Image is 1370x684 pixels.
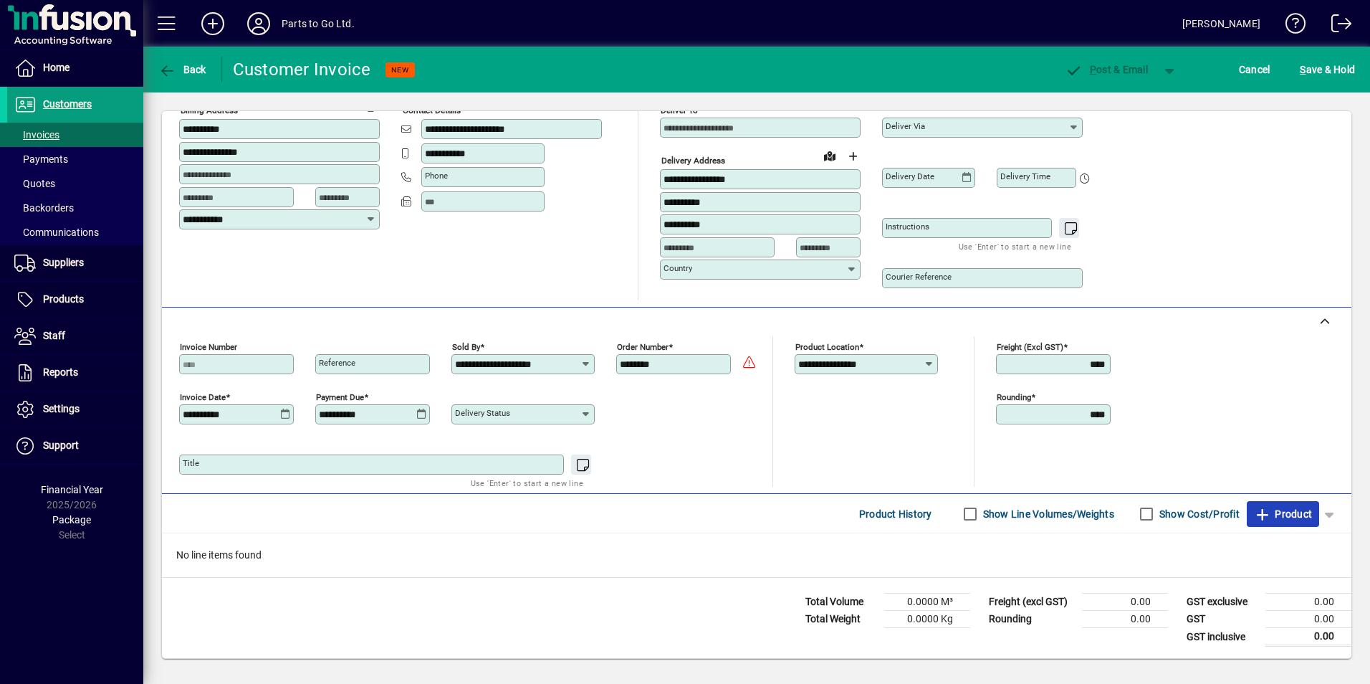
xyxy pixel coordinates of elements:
[316,392,364,402] mat-label: Payment due
[14,129,59,141] span: Invoices
[7,282,143,318] a: Products
[7,196,143,220] a: Backorders
[886,171,934,181] mat-label: Delivery date
[43,366,78,378] span: Reports
[471,475,583,491] mat-hint: Use 'Enter' to start a new line
[1090,64,1096,75] span: P
[14,178,55,189] span: Quotes
[43,62,70,73] span: Home
[155,57,210,82] button: Back
[391,65,409,75] span: NEW
[1247,501,1319,527] button: Product
[884,594,970,611] td: 0.0000 M³
[14,153,68,165] span: Payments
[1321,3,1352,49] a: Logout
[41,484,103,495] span: Financial Year
[236,11,282,37] button: Profile
[1082,611,1168,628] td: 0.00
[7,123,143,147] a: Invoices
[425,171,448,181] mat-label: Phone
[43,440,79,451] span: Support
[798,611,884,628] td: Total Weight
[1235,57,1274,82] button: Cancel
[997,392,1031,402] mat-label: Rounding
[1296,57,1359,82] button: Save & Hold
[959,238,1071,255] mat-hint: Use 'Enter' to start a new line
[1065,64,1148,75] span: ost & Email
[452,342,480,352] mat-label: Sold by
[664,263,692,273] mat-label: Country
[1265,628,1351,646] td: 0.00
[7,318,143,354] a: Staff
[1179,611,1265,628] td: GST
[7,391,143,427] a: Settings
[233,58,371,81] div: Customer Invoice
[1300,64,1306,75] span: S
[43,403,80,414] span: Settings
[1254,503,1312,526] span: Product
[997,342,1063,352] mat-label: Freight (excl GST)
[884,611,970,628] td: 0.0000 Kg
[1179,628,1265,646] td: GST inclusive
[158,64,206,75] span: Back
[982,611,1082,628] td: Rounding
[1058,57,1155,82] button: Post & Email
[7,50,143,86] a: Home
[798,594,884,611] td: Total Volume
[43,257,84,268] span: Suppliers
[14,227,99,238] span: Communications
[1300,58,1355,81] span: ave & Hold
[818,144,841,167] a: View on map
[982,594,1082,611] td: Freight (excl GST)
[886,272,952,282] mat-label: Courier Reference
[43,293,84,305] span: Products
[1000,171,1050,181] mat-label: Delivery time
[282,12,355,35] div: Parts to Go Ltd.
[886,121,925,131] mat-label: Deliver via
[1179,594,1265,611] td: GST exclusive
[1265,594,1351,611] td: 0.00
[360,95,383,118] button: Copy to Delivery address
[7,147,143,171] a: Payments
[617,342,669,352] mat-label: Order number
[841,145,864,168] button: Choose address
[143,57,222,82] app-page-header-button: Back
[7,428,143,464] a: Support
[980,507,1114,521] label: Show Line Volumes/Weights
[7,245,143,281] a: Suppliers
[853,501,938,527] button: Product History
[180,392,226,402] mat-label: Invoice date
[183,458,199,468] mat-label: Title
[886,222,929,232] mat-label: Instructions
[14,202,74,214] span: Backorders
[859,503,932,526] span: Product History
[1156,507,1240,521] label: Show Cost/Profit
[43,98,92,110] span: Customers
[795,342,859,352] mat-label: Product location
[1265,611,1351,628] td: 0.00
[162,533,1351,577] div: No line items found
[1239,58,1270,81] span: Cancel
[43,330,65,341] span: Staff
[7,220,143,244] a: Communications
[1082,594,1168,611] td: 0.00
[319,358,355,368] mat-label: Reference
[7,171,143,196] a: Quotes
[190,11,236,37] button: Add
[337,94,360,117] a: View on map
[1275,3,1306,49] a: Knowledge Base
[455,408,510,418] mat-label: Delivery status
[52,514,91,526] span: Package
[180,342,237,352] mat-label: Invoice number
[1182,12,1260,35] div: [PERSON_NAME]
[7,355,143,391] a: Reports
